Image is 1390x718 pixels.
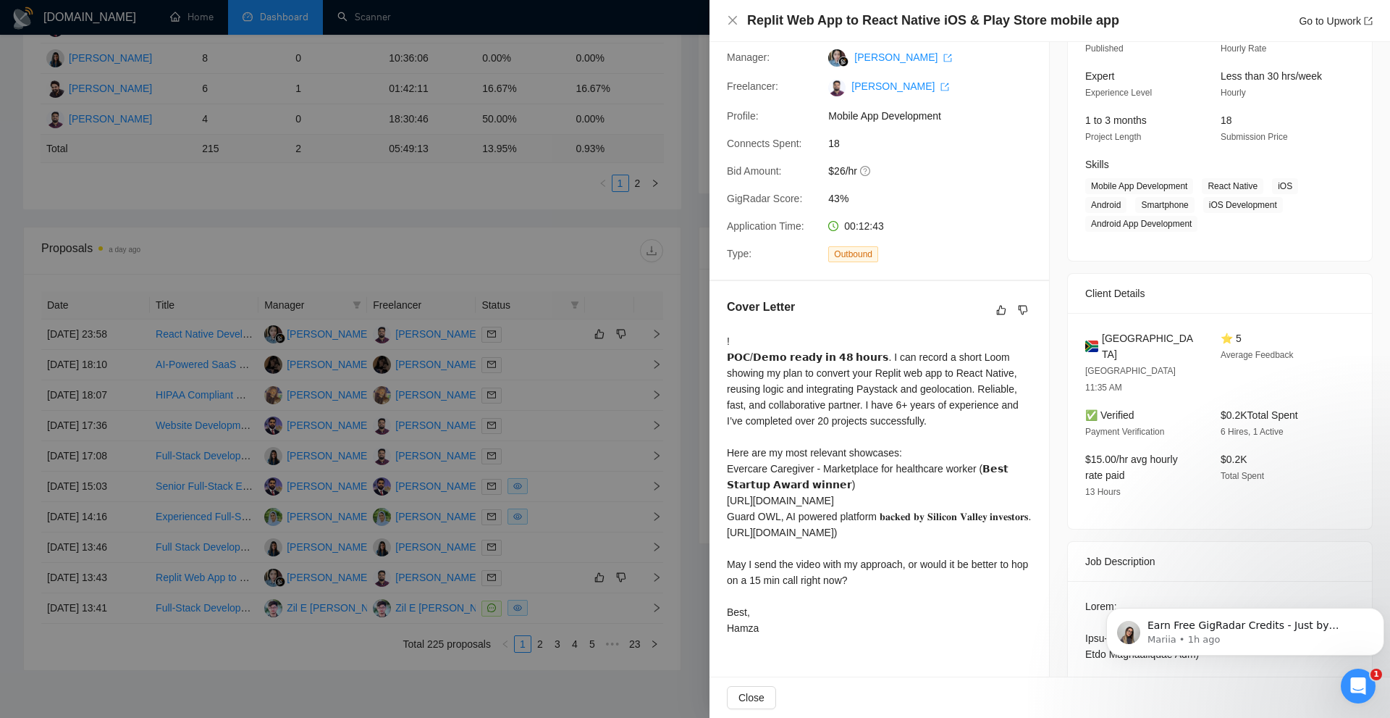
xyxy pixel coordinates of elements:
span: Published [1085,43,1124,54]
span: Bid Amount: [727,165,782,177]
span: 1 [1370,669,1382,680]
span: 00:12:43 [844,220,884,232]
img: gigradar-bm.png [838,57,848,67]
span: export [940,83,949,91]
span: Manager: [727,51,770,63]
span: Experience Level [1085,88,1152,98]
span: Expert [1085,70,1114,82]
img: 🇿🇦 [1085,338,1098,354]
span: Total Spent [1221,471,1264,481]
span: Outbound [828,246,878,262]
span: Average Feedback [1221,350,1294,360]
span: 13 Hours [1085,487,1121,497]
iframe: Intercom live chat [1341,669,1376,704]
span: Freelancer: [727,80,778,92]
a: Go to Upworkexport [1299,15,1373,27]
span: 6 Hires, 1 Active [1221,427,1284,437]
span: clock-circle [828,221,838,231]
span: iOS Development [1203,197,1283,213]
span: ✅ Verified [1085,409,1134,421]
img: c1gOIuaxbdEgvTUI4v_TLGoCZ0GgmL6BobwtTUyCxEurQu4XZ3fxwxUw_l6JZLPSxF [828,79,846,96]
span: Mobile App Development [828,108,1045,124]
h5: Cover Letter [727,299,795,316]
a: [PERSON_NAME] export [854,51,952,63]
span: Profile: [727,110,759,122]
button: Close [727,14,738,27]
iframe: Intercom notifications message [1100,577,1390,679]
span: Project Length [1085,132,1141,142]
span: 1 to 3 months [1085,114,1147,126]
span: $0.2K Total Spent [1221,409,1298,421]
span: Close [738,690,764,706]
span: ⭐ 5 [1221,333,1242,344]
span: Skills [1085,159,1109,170]
span: close [727,14,738,26]
span: iOS [1272,178,1298,194]
span: [GEOGRAPHIC_DATA] 11:35 AM [1085,366,1176,393]
span: question-circle [860,165,872,177]
span: export [1364,17,1373,25]
span: Connects Spent: [727,138,802,149]
span: Earn Free GigRadar Credits - Just by Sharing Your Story! 💬 Want more credits for sending proposal... [47,42,265,342]
div: Job Description [1085,542,1355,581]
span: Android [1085,197,1126,213]
span: 18 [828,135,1045,151]
span: export [943,54,952,62]
span: Application Time: [727,220,804,232]
span: Hourly [1221,88,1246,98]
span: $15.00/hr avg hourly rate paid [1085,454,1178,481]
h4: Replit Web App to React Native iOS & Play Store mobile app [747,12,1119,30]
span: Payment Verification [1085,427,1164,437]
span: 43% [828,191,1045,206]
span: GigRadar Score: [727,193,802,204]
span: Submission Price [1221,132,1288,142]
span: Mobile App Development [1085,178,1193,194]
span: Android App Development [1085,216,1197,232]
span: $0.2K [1221,454,1247,465]
span: 18 [1221,114,1232,126]
p: Message from Mariia, sent 1h ago [47,56,266,69]
span: Smartphone [1135,197,1194,213]
span: dislike [1018,304,1028,316]
div: ! 𝗣𝗢𝗖/𝗗𝗲𝗺𝗼 𝗿𝗲𝗮𝗱𝘆 𝗶𝗻 𝟰𝟴 𝗵𝗼𝘂𝗿𝘀. I can record a short Loom showing my plan to convert your Replit we... [727,333,1032,636]
span: [GEOGRAPHIC_DATA] [1102,330,1197,362]
button: like [993,301,1010,319]
span: Hourly Rate [1221,43,1266,54]
button: dislike [1014,301,1032,319]
button: Close [727,686,776,709]
span: Less than 30 hrs/week [1221,70,1322,82]
span: React Native [1202,178,1263,194]
span: $26/hr [828,163,1045,179]
a: [PERSON_NAME] export [851,80,949,92]
span: Type: [727,248,751,259]
span: like [996,304,1006,316]
div: Client Details [1085,274,1355,313]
